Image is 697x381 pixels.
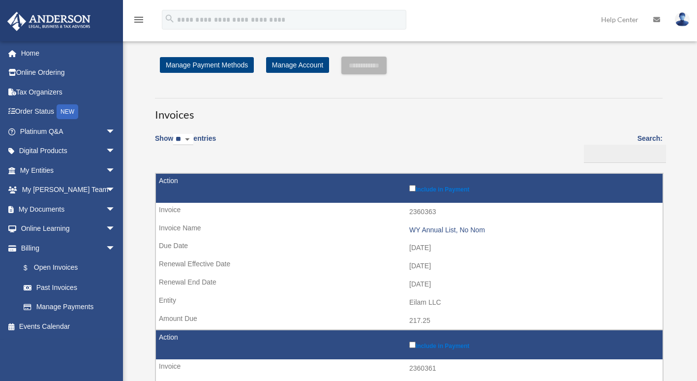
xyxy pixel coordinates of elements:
[106,160,125,181] span: arrow_drop_down
[7,122,130,141] a: Platinum Q&Aarrow_drop_down
[156,312,663,330] td: 217.25
[7,160,130,180] a: My Entitiesarrow_drop_down
[584,145,666,163] input: Search:
[14,278,125,297] a: Past Invoices
[266,57,329,73] a: Manage Account
[7,141,130,161] a: Digital Productsarrow_drop_down
[106,219,125,239] span: arrow_drop_down
[155,98,663,123] h3: Invoices
[409,340,658,349] label: Include in Payment
[160,57,254,73] a: Manage Payment Methods
[4,12,93,31] img: Anderson Advisors Platinum Portal
[156,359,663,378] td: 2360361
[156,257,663,276] td: [DATE]
[106,180,125,200] span: arrow_drop_down
[409,183,658,193] label: Include in Payment
[156,239,663,257] td: [DATE]
[14,258,121,278] a: $Open Invoices
[156,203,663,222] td: 2360363
[14,297,125,317] a: Manage Payments
[7,238,125,258] a: Billingarrow_drop_down
[580,132,663,163] label: Search:
[409,226,658,234] div: WY Annual List, No Nom
[164,13,175,24] i: search
[7,180,130,200] a: My [PERSON_NAME] Teamarrow_drop_down
[106,122,125,142] span: arrow_drop_down
[133,17,145,26] a: menu
[29,262,34,274] span: $
[106,141,125,161] span: arrow_drop_down
[156,275,663,294] td: [DATE]
[7,82,130,102] a: Tax Organizers
[7,317,130,336] a: Events Calendar
[173,134,193,145] select: Showentries
[7,219,130,239] a: Online Learningarrow_drop_down
[155,132,216,155] label: Show entries
[106,238,125,258] span: arrow_drop_down
[675,12,690,27] img: User Pic
[7,63,130,83] a: Online Ordering
[409,342,416,348] input: Include in Payment
[106,199,125,220] span: arrow_drop_down
[7,43,130,63] a: Home
[57,104,78,119] div: NEW
[156,293,663,312] td: Eilam LLC
[7,199,130,219] a: My Documentsarrow_drop_down
[409,185,416,191] input: Include in Payment
[7,102,130,122] a: Order StatusNEW
[133,14,145,26] i: menu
